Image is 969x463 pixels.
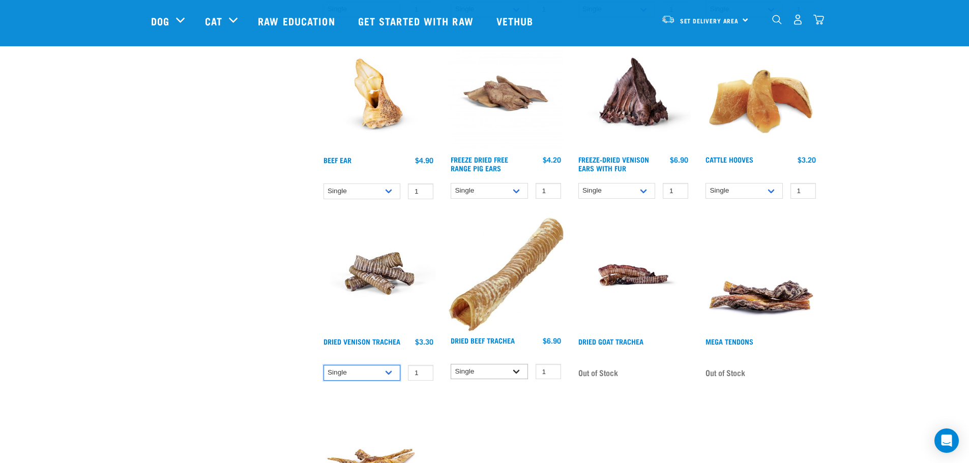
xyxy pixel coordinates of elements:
a: Vethub [486,1,546,41]
a: Freeze Dried Free Range Pig Ears [451,158,508,169]
span: Out of Stock [706,365,745,380]
img: user.png [792,14,803,25]
div: $4.20 [543,156,561,164]
a: Freeze-Dried Venison Ears with Fur [578,158,649,169]
div: $3.30 [415,337,433,346]
input: 1 [663,183,688,199]
span: Set Delivery Area [680,19,739,22]
span: Out of Stock [578,365,618,380]
input: 1 [408,183,433,199]
img: Trachea [448,218,564,331]
input: 1 [536,183,561,199]
input: 1 [790,183,816,199]
a: Raw Education [248,1,347,41]
img: home-icon-1@2x.png [772,15,782,24]
img: Raw Essentials Freeze Dried Deer Ears With Fur [576,36,691,151]
input: 1 [408,365,433,381]
img: 1295 Mega Tendons 01 [703,218,818,333]
img: Raw Essentials Goat Trachea [576,218,691,333]
div: $6.90 [543,336,561,345]
div: $3.20 [798,156,816,164]
img: home-icon@2x.png [813,14,824,25]
a: Get started with Raw [348,1,486,41]
a: Dried Venison Trachea [324,339,400,343]
img: Beef ear [321,36,436,151]
a: Dog [151,13,169,28]
a: Dried Goat Trachea [578,339,643,343]
img: Stack of treats for pets including venison trachea [321,218,436,333]
a: Beef Ear [324,158,351,162]
a: Dried Beef Trachea [451,338,515,342]
div: Open Intercom Messenger [934,428,959,453]
img: van-moving.png [661,15,675,24]
a: Cattle Hooves [706,158,753,161]
img: Pigs Ears [448,36,564,151]
a: Mega Tendons [706,339,753,343]
img: Pile Of Cattle Hooves Treats For Dogs [703,36,818,151]
div: $4.90 [415,156,433,164]
div: $6.90 [670,156,688,164]
a: Cat [205,13,222,28]
input: 1 [536,364,561,380]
